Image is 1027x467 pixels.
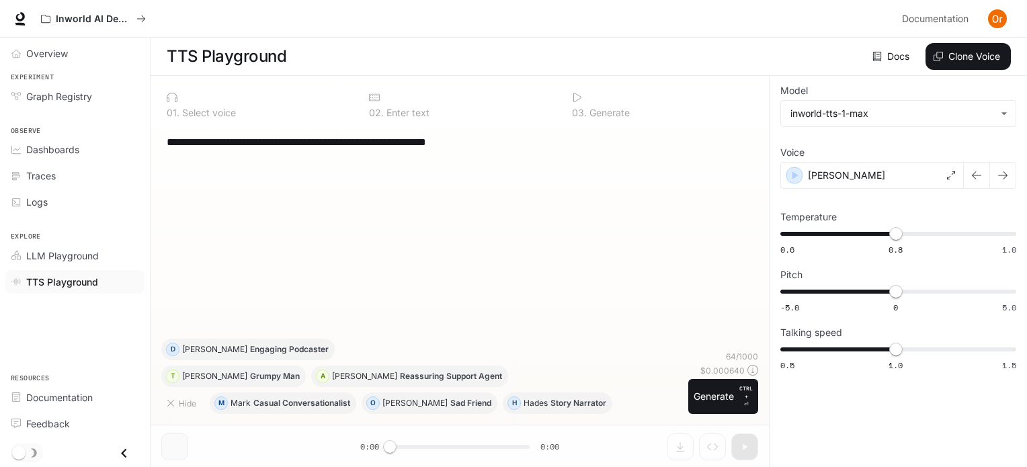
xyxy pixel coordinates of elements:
[161,366,306,387] button: T[PERSON_NAME]Grumpy Man
[700,365,745,376] p: $ 0.000640
[688,379,758,414] button: GenerateCTRL +⏎
[726,351,758,362] p: 64 / 1000
[26,142,79,157] span: Dashboards
[26,46,68,60] span: Overview
[5,164,145,187] a: Traces
[897,5,979,32] a: Documentation
[182,372,247,380] p: [PERSON_NAME]
[26,417,70,431] span: Feedback
[250,372,300,380] p: Grumpy Man
[179,108,236,118] p: Select voice
[26,89,92,103] span: Graph Registry
[1002,359,1016,371] span: 1.5
[450,399,491,407] p: Sad Friend
[781,101,1016,126] div: inworld-tts-1-max
[808,169,885,182] p: [PERSON_NAME]
[5,244,145,267] a: LLM Playground
[984,5,1011,32] button: User avatar
[161,339,335,360] button: D[PERSON_NAME]Engaging Podcaster
[12,445,26,460] span: Dark mode toggle
[400,372,502,380] p: Reassuring Support Agent
[780,86,808,95] p: Model
[739,384,753,409] p: ⏎
[182,345,247,353] p: [PERSON_NAME]
[253,399,350,407] p: Casual Conversationalist
[5,412,145,435] a: Feedback
[780,328,842,337] p: Talking speed
[35,5,152,32] button: All workspaces
[384,108,429,118] p: Enter text
[5,85,145,108] a: Graph Registry
[988,9,1007,28] img: User avatar
[780,244,794,255] span: 0.6
[780,359,794,371] span: 0.5
[926,43,1011,70] button: Clone Voice
[369,108,384,118] p: 0 2 .
[26,169,56,183] span: Traces
[587,108,630,118] p: Generate
[524,399,548,407] p: Hades
[362,392,497,414] button: O[PERSON_NAME]Sad Friend
[26,390,93,405] span: Documentation
[572,108,587,118] p: 0 3 .
[167,43,286,70] h1: TTS Playground
[26,249,99,263] span: LLM Playground
[26,275,98,289] span: TTS Playground
[790,107,994,120] div: inworld-tts-1-max
[215,392,227,414] div: M
[889,359,903,371] span: 1.0
[167,339,179,360] div: D
[5,42,145,65] a: Overview
[26,195,48,209] span: Logs
[5,386,145,409] a: Documentation
[5,190,145,214] a: Logs
[250,345,329,353] p: Engaging Podcaster
[332,372,397,380] p: [PERSON_NAME]
[902,11,969,28] span: Documentation
[1002,302,1016,313] span: 5.0
[5,270,145,294] a: TTS Playground
[317,366,329,387] div: A
[780,270,803,280] p: Pitch
[5,138,145,161] a: Dashboards
[161,392,204,414] button: Hide
[893,302,898,313] span: 0
[1002,244,1016,255] span: 1.0
[109,439,139,467] button: Close drawer
[56,13,131,25] p: Inworld AI Demos
[889,244,903,255] span: 0.8
[508,392,520,414] div: H
[167,366,179,387] div: T
[780,148,805,157] p: Voice
[382,399,448,407] p: [PERSON_NAME]
[550,399,606,407] p: Story Narrator
[780,302,799,313] span: -5.0
[311,366,508,387] button: A[PERSON_NAME]Reassuring Support Agent
[167,108,179,118] p: 0 1 .
[231,399,251,407] p: Mark
[870,43,915,70] a: Docs
[367,392,379,414] div: O
[739,384,753,400] p: CTRL +
[503,392,612,414] button: HHadesStory Narrator
[780,212,837,222] p: Temperature
[210,392,356,414] button: MMarkCasual Conversationalist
